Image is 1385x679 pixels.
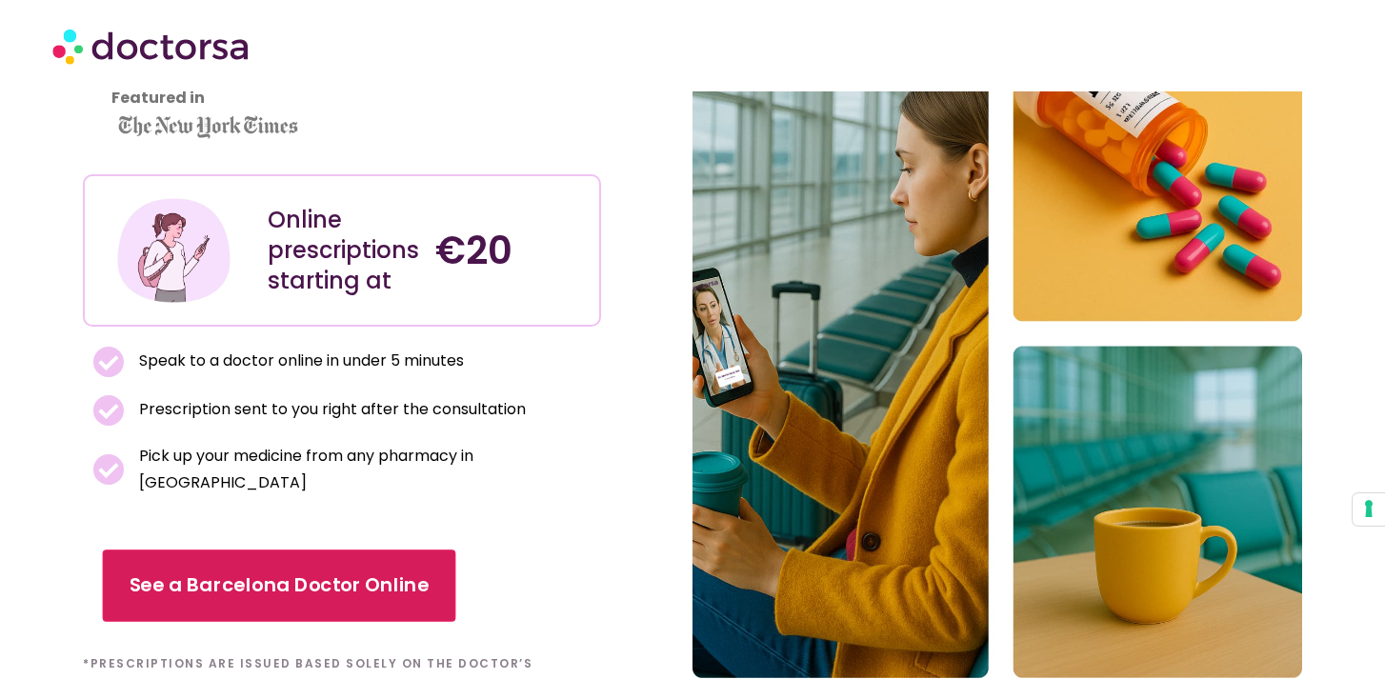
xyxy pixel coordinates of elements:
span: Speak to a doctor online in under 5 minutes [134,348,464,374]
strong: Featured in [111,87,205,109]
a: See a Barcelona Doctor Online [103,550,456,623]
span: See a Barcelona Doctor Online [130,572,430,600]
button: Your consent preferences for tracking technologies [1353,493,1385,526]
h4: €20 [435,228,585,273]
img: Illustration depicting a young woman in a casual outfit, engaged with her smartphone. She has a p... [114,190,233,310]
div: Online prescriptions starting at [268,205,417,296]
span: Pick up your medicine from any pharmacy in [GEOGRAPHIC_DATA] [134,443,592,496]
span: Prescription sent to you right after the consultation [134,396,526,423]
